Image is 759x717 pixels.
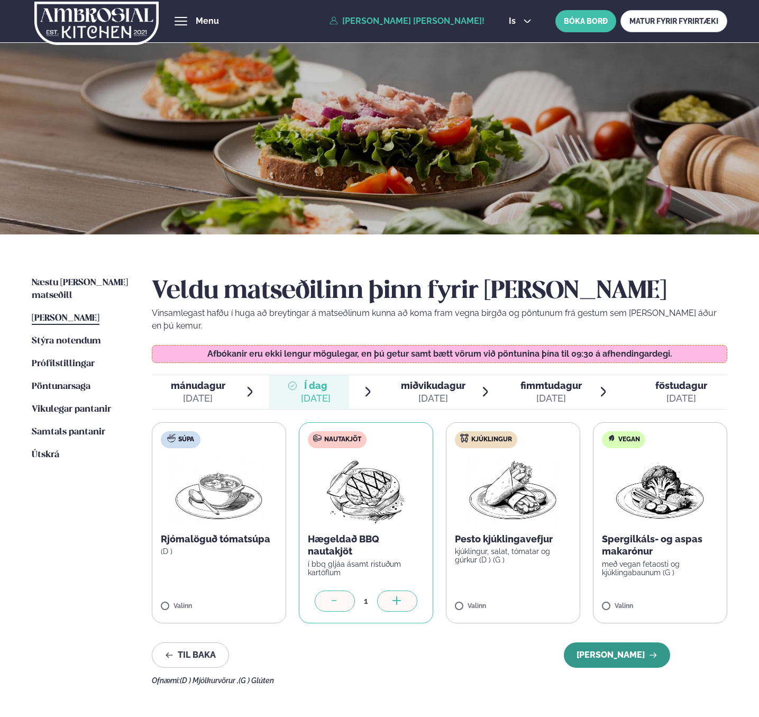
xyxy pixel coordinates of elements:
span: Súpa [178,435,194,444]
span: Kjúklingur [471,435,512,444]
span: Vegan [618,435,640,444]
a: [PERSON_NAME] [PERSON_NAME]! [330,16,484,26]
span: Í dag [301,379,331,392]
button: [PERSON_NAME] [564,642,670,668]
div: [DATE] [520,392,582,405]
a: MATUR FYRIR FYRIRTÆKI [620,10,727,32]
span: fimmtudagur [520,380,582,391]
div: [DATE] [655,392,707,405]
span: Samtals pantanir [32,428,105,437]
a: [PERSON_NAME] [32,312,99,325]
span: Útskrá [32,450,59,459]
a: Næstu [PERSON_NAME] matseðill [32,277,131,302]
span: (G ) Glúten [239,676,274,685]
img: soup.svg [167,434,176,442]
p: í bbq gljáa ásamt ristuðum kartöflum [308,560,424,577]
img: Beef-Meat.png [319,457,413,524]
span: mánudagur [171,380,225,391]
img: logo [34,2,160,45]
button: hamburger [175,15,187,28]
p: með vegan fetaosti og kjúklingabaunum (G ) [602,560,718,577]
a: Pöntunarsaga [32,380,90,393]
img: chicken.svg [460,434,469,442]
span: Pöntunarsaga [32,382,90,391]
h2: Veldu matseðilinn þinn fyrir [PERSON_NAME] [152,277,728,306]
a: Stýra notendum [32,335,101,348]
img: beef.svg [313,434,322,442]
a: Vikulegar pantanir [32,403,111,416]
span: föstudagur [655,380,707,391]
p: Spergilkáls- og aspas makarónur [602,533,718,558]
span: Stýra notendum [32,337,101,346]
a: Samtals pantanir [32,426,105,439]
div: [DATE] [171,392,225,405]
span: is [509,17,519,25]
button: BÓKA BORÐ [555,10,616,32]
p: Vinsamlegast hafðu í huga að breytingar á matseðlinum kunna að koma fram vegna birgða og pöntunum... [152,307,728,332]
a: Prófílstillingar [32,358,95,370]
p: kjúklingur, salat, tómatar og gúrkur (D ) (G ) [455,547,571,564]
button: is [500,17,540,25]
span: Vikulegar pantanir [32,405,111,414]
div: Ofnæmi: [152,676,728,685]
div: [DATE] [301,392,331,405]
span: Næstu [PERSON_NAME] matseðill [32,278,128,300]
span: (D ) Mjólkurvörur , [180,676,239,685]
button: Til baka [152,642,229,668]
img: Wraps.png [467,457,560,524]
p: Afbókanir eru ekki lengur mögulegar, en þú getur samt bætt vörum við pöntunina þína til 09:30 á a... [162,350,716,358]
div: [DATE] [401,392,465,405]
p: (D ) [161,547,277,556]
p: Rjómalöguð tómatsúpa [161,533,277,546]
span: Nautakjöt [324,435,361,444]
img: Vegan.png [614,457,707,524]
span: [PERSON_NAME] [32,314,99,323]
img: Vegan.svg [607,434,616,442]
span: miðvikudagur [401,380,465,391]
p: Hægeldað BBQ nautakjöt [308,533,424,558]
div: 1 [355,595,377,607]
p: Pesto kjúklingavefjur [455,533,571,546]
a: Útskrá [32,449,59,461]
span: Prófílstillingar [32,359,95,368]
img: Soup.png [172,457,266,524]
